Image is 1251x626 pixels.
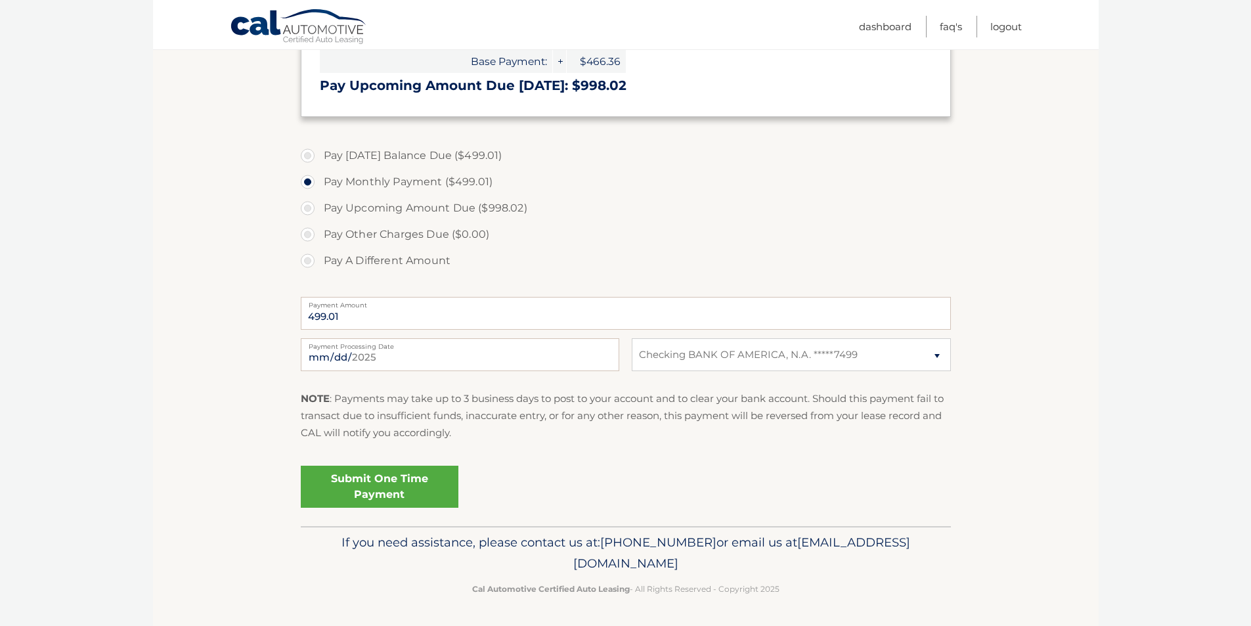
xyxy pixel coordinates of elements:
span: + [553,50,566,73]
span: Base Payment: [320,50,552,73]
strong: Cal Automotive Certified Auto Leasing [472,584,630,594]
label: Pay Monthly Payment ($499.01) [301,169,951,195]
span: $466.36 [567,50,626,73]
a: Dashboard [859,16,911,37]
p: : Payments may take up to 3 business days to post to your account and to clear your bank account.... [301,390,951,442]
label: Pay [DATE] Balance Due ($499.01) [301,143,951,169]
a: Submit One Time Payment [301,466,458,508]
h3: Pay Upcoming Amount Due [DATE]: $998.02 [320,78,932,94]
span: [PHONE_NUMBER] [600,535,716,550]
label: Pay Upcoming Amount Due ($998.02) [301,195,951,221]
label: Payment Amount [301,297,951,307]
strong: NOTE [301,392,330,405]
a: Cal Automotive [230,9,368,47]
label: Pay A Different Amount [301,248,951,274]
a: Logout [990,16,1022,37]
label: Payment Processing Date [301,338,619,349]
input: Payment Amount [301,297,951,330]
a: FAQ's [940,16,962,37]
span: [EMAIL_ADDRESS][DOMAIN_NAME] [573,535,910,571]
input: Payment Date [301,338,619,371]
p: - All Rights Reserved - Copyright 2025 [309,582,942,596]
p: If you need assistance, please contact us at: or email us at [309,532,942,574]
label: Pay Other Charges Due ($0.00) [301,221,951,248]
